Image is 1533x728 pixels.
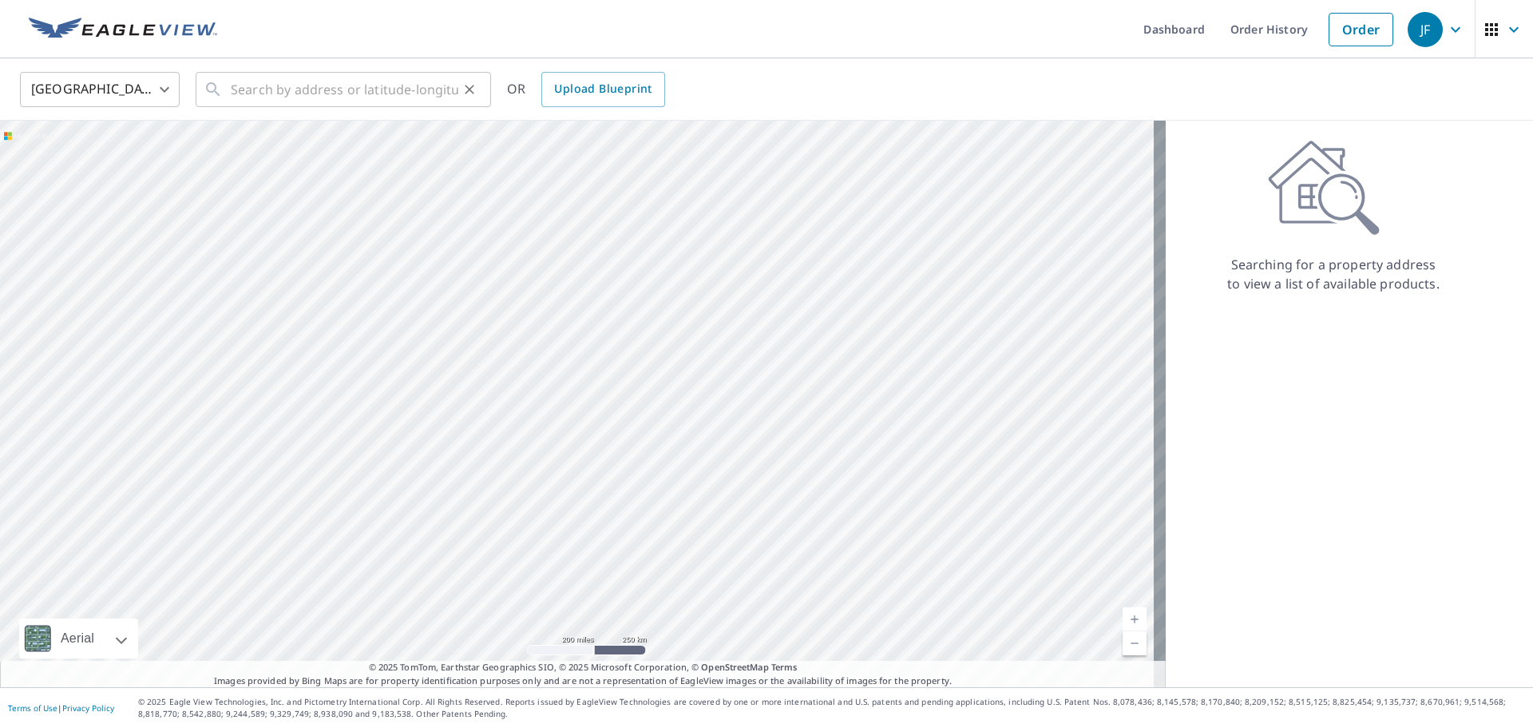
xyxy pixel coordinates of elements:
[701,661,768,673] a: OpenStreetMap
[1408,12,1443,47] div: JF
[1329,13,1393,46] a: Order
[231,67,458,112] input: Search by address or latitude-longitude
[554,79,652,99] span: Upload Blueprint
[8,703,114,713] p: |
[1226,255,1440,293] p: Searching for a property address to view a list of available products.
[507,72,665,107] div: OR
[138,696,1525,720] p: © 2025 Eagle View Technologies, Inc. and Pictometry International Corp. All Rights Reserved. Repo...
[369,661,798,674] span: © 2025 TomTom, Earthstar Geographics SIO, © 2025 Microsoft Corporation, ©
[29,18,217,42] img: EV Logo
[20,67,180,112] div: [GEOGRAPHIC_DATA]
[541,72,664,107] a: Upload Blueprint
[62,702,114,714] a: Privacy Policy
[19,619,138,658] div: Aerial
[771,661,798,673] a: Terms
[56,619,99,658] div: Aerial
[1123,607,1147,631] a: Current Level 5, Zoom In
[8,702,57,714] a: Terms of Use
[1123,631,1147,655] a: Current Level 5, Zoom Out
[458,78,481,101] button: Clear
